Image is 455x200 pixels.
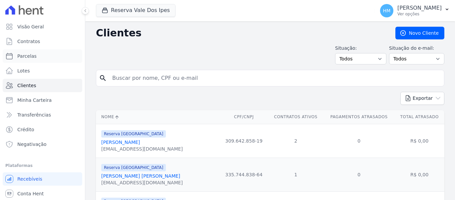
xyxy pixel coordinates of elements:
[3,123,82,136] a: Crédito
[395,27,444,39] a: Novo Cliente
[394,124,444,158] td: R$ 0,00
[17,176,42,182] span: Recebíveis
[3,172,82,186] a: Recebíveis
[101,130,166,138] span: Reserva [GEOGRAPHIC_DATA]
[3,20,82,33] a: Visão Geral
[101,173,180,179] a: [PERSON_NAME] [PERSON_NAME]
[323,124,395,158] td: 0
[3,64,82,77] a: Lotes
[17,141,47,148] span: Negativação
[99,74,107,82] i: search
[3,108,82,122] a: Transferências
[220,158,268,191] td: 335.744.838-64
[17,82,36,89] span: Clientes
[389,45,444,52] label: Situação do e-mail:
[400,92,444,105] button: Exportar
[335,45,386,52] label: Situação:
[101,146,183,152] div: [EMAIL_ADDRESS][DOMAIN_NAME]
[268,158,323,191] td: 1
[17,53,37,59] span: Parcelas
[101,140,140,145] a: [PERSON_NAME]
[101,164,166,171] span: Reserva [GEOGRAPHIC_DATA]
[17,126,34,133] span: Crédito
[268,110,323,124] th: Contratos Ativos
[3,93,82,107] a: Minha Carteira
[17,23,44,30] span: Visão Geral
[17,97,52,104] span: Minha Carteira
[3,79,82,92] a: Clientes
[375,1,455,20] button: HM [PERSON_NAME] Ver opções
[394,110,444,124] th: Total Atrasado
[220,110,268,124] th: CPF/CNPJ
[383,8,391,13] span: HM
[268,124,323,158] td: 2
[96,110,220,124] th: Nome
[220,124,268,158] td: 309.642.858-19
[17,112,51,118] span: Transferências
[5,162,80,170] div: Plataformas
[397,11,442,17] p: Ver opções
[3,49,82,63] a: Parcelas
[17,190,44,197] span: Conta Hent
[96,4,176,17] button: Reserva Vale Dos Ipes
[17,38,40,45] span: Contratos
[96,27,385,39] h2: Clientes
[394,158,444,191] td: R$ 0,00
[108,71,441,85] input: Buscar por nome, CPF ou e-mail
[323,110,395,124] th: Pagamentos Atrasados
[101,179,183,186] div: [EMAIL_ADDRESS][DOMAIN_NAME]
[397,5,442,11] p: [PERSON_NAME]
[323,158,395,191] td: 0
[3,35,82,48] a: Contratos
[17,67,30,74] span: Lotes
[3,138,82,151] a: Negativação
